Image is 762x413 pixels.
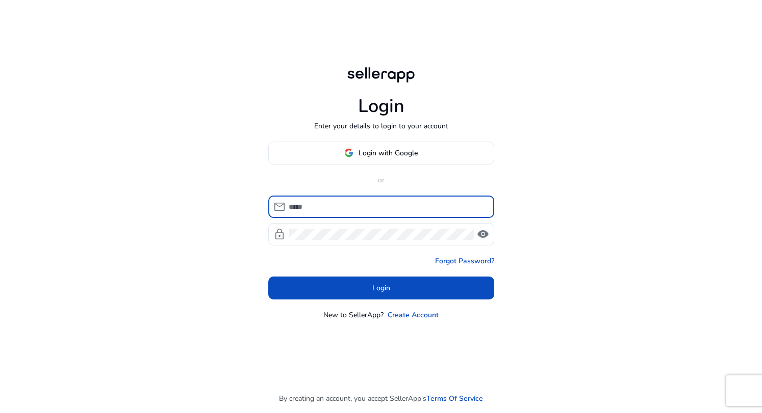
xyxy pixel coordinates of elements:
a: Create Account [388,310,439,320]
span: mail [273,201,286,213]
span: Login with Google [359,148,418,158]
button: Login with Google [268,142,494,164]
p: or [268,175,494,185]
p: New to SellerApp? [323,310,384,320]
span: visibility [477,228,489,240]
button: Login [268,277,494,299]
p: Enter your details to login to your account [314,121,448,131]
h1: Login [358,95,404,117]
img: google-logo.svg [344,148,353,157]
span: Login [372,283,390,293]
span: lock [273,228,286,240]
a: Forgot Password? [435,256,494,266]
a: Terms Of Service [426,393,483,404]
